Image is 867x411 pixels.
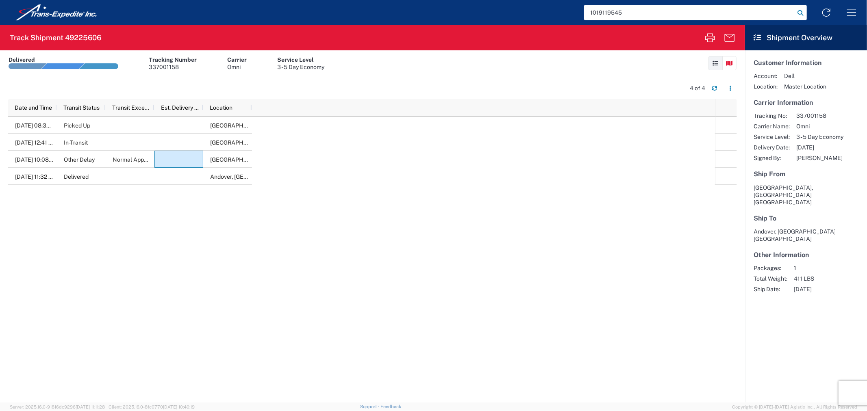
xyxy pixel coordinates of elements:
span: Transit Exception [112,104,151,111]
span: Client: 2025.16.0-8fc0770 [109,405,195,409]
span: Transit Status [63,104,100,111]
span: Service Level: [754,133,790,141]
div: 4 of 4 [690,84,705,92]
div: Tracking Number [149,56,197,63]
span: Total Weight: [754,275,787,282]
span: Signed By: [754,154,790,162]
div: Carrier [227,56,247,63]
span: Delivered [64,173,89,180]
span: [DATE] 11:11:28 [76,405,105,409]
span: Carrier Name: [754,123,790,130]
a: Feedback [380,404,401,409]
span: 3 - 5 Day Economy [796,133,843,141]
span: Account: [754,72,778,80]
span: Dell [784,72,826,80]
span: [DATE] 10:40:19 [163,405,195,409]
span: EL PASO, TX, US [210,122,389,129]
span: Omni [796,123,843,130]
address: [GEOGRAPHIC_DATA], [GEOGRAPHIC_DATA] [GEOGRAPHIC_DATA] [754,184,858,206]
span: Server: 2025.16.0-91816dc9296 [10,405,105,409]
span: Location: [754,83,778,90]
header: Shipment Overview [745,25,867,50]
div: Delivered [9,56,35,63]
span: 11/16/2023, 12:41 PM [15,139,57,146]
a: Support [360,404,380,409]
input: Shipment, tracking or reference number [584,5,795,20]
h5: Ship From [754,170,858,178]
span: 411 LBS [794,275,814,282]
span: In-Transit [64,139,88,146]
span: 337001158 [796,112,843,119]
div: 3 - 5 Day Economy [277,63,324,71]
span: [DATE] [794,286,814,293]
span: Copyright © [DATE]-[DATE] Agistix Inc., All Rights Reserved [732,403,857,411]
h5: Carrier Information [754,99,858,106]
span: Tracking No: [754,112,790,119]
div: Service Level [277,56,324,63]
span: 11/13/2023, 08:30 PM [15,122,60,129]
span: Picked Up [64,122,90,129]
span: [DATE] [796,144,843,151]
span: 1 [794,264,814,272]
span: Ship Date: [754,286,787,293]
span: Est. Delivery Time [161,104,200,111]
span: Normal Appointment [113,156,167,163]
h2: Track Shipment 49225606 [10,33,101,43]
span: 11/22/2023, 11:32 AM [15,173,57,180]
span: Location [210,104,233,111]
span: Delivery Date: [754,144,790,151]
span: Date and Time [15,104,52,111]
span: EL PASO, TX, US [210,139,389,146]
span: Master Location [784,83,826,90]
h5: Other Information [754,251,858,259]
span: [PERSON_NAME] [796,154,843,162]
span: Packages: [754,264,787,272]
div: Omni [227,63,247,71]
div: 337001158 [149,63,197,71]
span: Andover, MA, US [210,173,353,180]
h5: Customer Information [754,59,858,67]
span: 11/22/2023, 10:08 AM [15,156,59,163]
address: Andover, [GEOGRAPHIC_DATA] [GEOGRAPHIC_DATA] [754,228,858,242]
h5: Ship To [754,214,858,222]
span: EL PASO, TX, US [210,156,389,163]
span: Other Delay [64,156,95,163]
